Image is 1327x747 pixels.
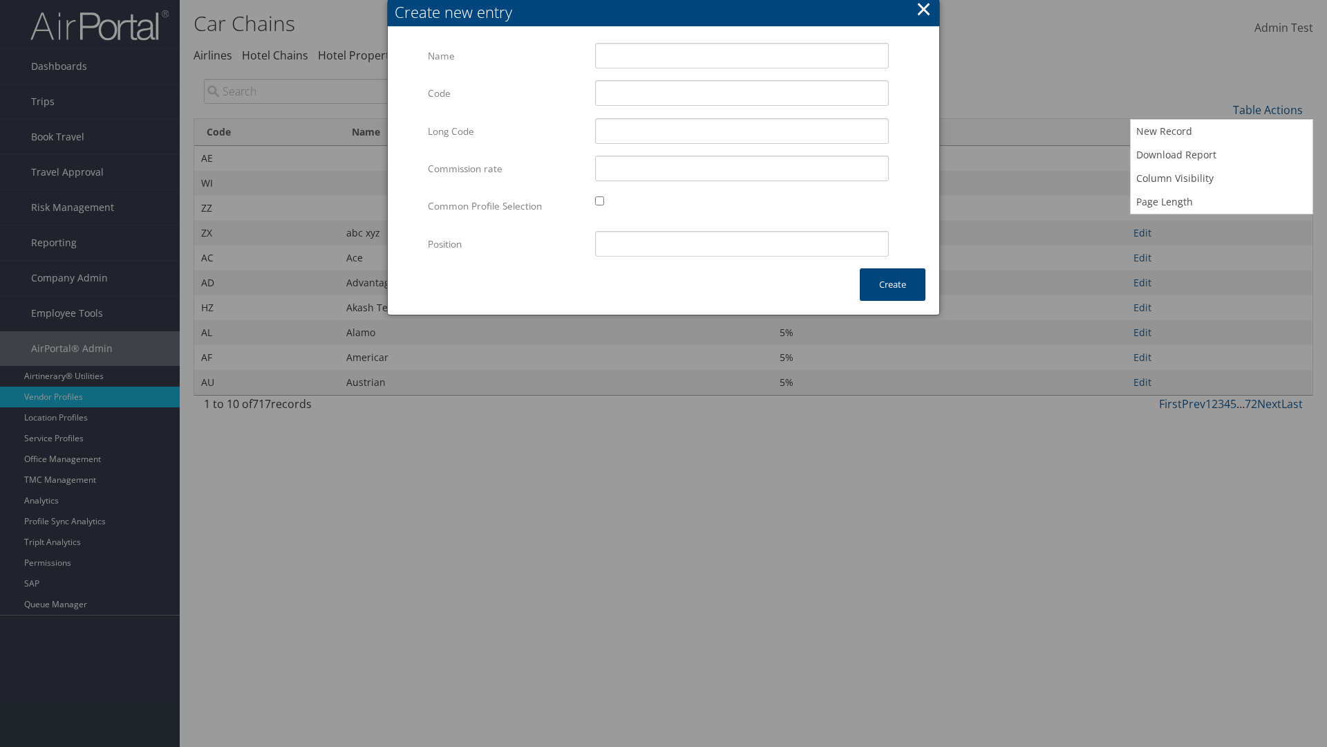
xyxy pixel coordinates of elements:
a: Column Visibility [1131,167,1312,190]
label: Commission rate [428,156,585,182]
a: Page Length [1131,190,1312,214]
label: Name [428,43,585,69]
label: Code [428,80,585,107]
label: Common Profile Selection [428,193,585,219]
a: Download Report [1131,143,1312,167]
button: Create [860,268,925,301]
label: Position [428,231,585,257]
a: New Record [1131,120,1312,143]
div: Create new entry [395,1,939,23]
label: Long Code [428,118,585,145]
